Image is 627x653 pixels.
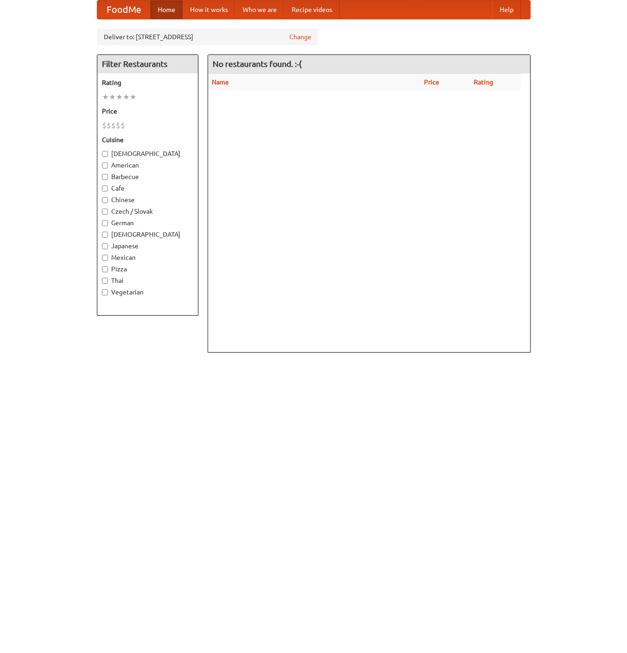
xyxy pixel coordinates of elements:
[183,0,235,19] a: How it works
[102,184,193,193] label: Cafe
[102,174,108,180] input: Barbecue
[102,276,193,285] label: Thai
[102,253,193,262] label: Mexican
[102,92,109,102] li: ★
[102,288,193,297] label: Vegetarian
[102,195,193,204] label: Chinese
[289,32,311,42] a: Change
[102,78,193,87] h5: Rating
[102,264,193,274] label: Pizza
[102,289,108,295] input: Vegetarian
[120,120,125,131] li: $
[102,243,108,249] input: Japanese
[123,92,130,102] li: ★
[474,78,493,86] a: Rating
[102,172,193,181] label: Barbecue
[102,278,108,284] input: Thai
[213,60,302,68] ng-pluralize: No restaurants found. :-(
[492,0,521,19] a: Help
[97,55,198,73] h4: Filter Restaurants
[109,92,116,102] li: ★
[284,0,340,19] a: Recipe videos
[102,107,193,116] h5: Price
[102,135,193,144] h5: Cuisine
[150,0,183,19] a: Home
[97,29,318,45] div: Deliver to: [STREET_ADDRESS]
[102,232,108,238] input: [DEMOGRAPHIC_DATA]
[102,197,108,203] input: Chinese
[102,241,193,251] label: Japanese
[102,218,193,228] label: German
[97,0,150,19] a: FoodMe
[235,0,284,19] a: Who we are
[102,230,193,239] label: [DEMOGRAPHIC_DATA]
[102,151,108,157] input: [DEMOGRAPHIC_DATA]
[424,78,439,86] a: Price
[102,255,108,261] input: Mexican
[102,120,107,131] li: $
[102,149,193,158] label: [DEMOGRAPHIC_DATA]
[102,186,108,192] input: Cafe
[102,209,108,215] input: Czech / Slovak
[102,162,108,168] input: American
[102,220,108,226] input: German
[102,207,193,216] label: Czech / Slovak
[111,120,116,131] li: $
[116,120,120,131] li: $
[102,266,108,272] input: Pizza
[116,92,123,102] li: ★
[102,161,193,170] label: American
[107,120,111,131] li: $
[212,78,229,86] a: Name
[130,92,137,102] li: ★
